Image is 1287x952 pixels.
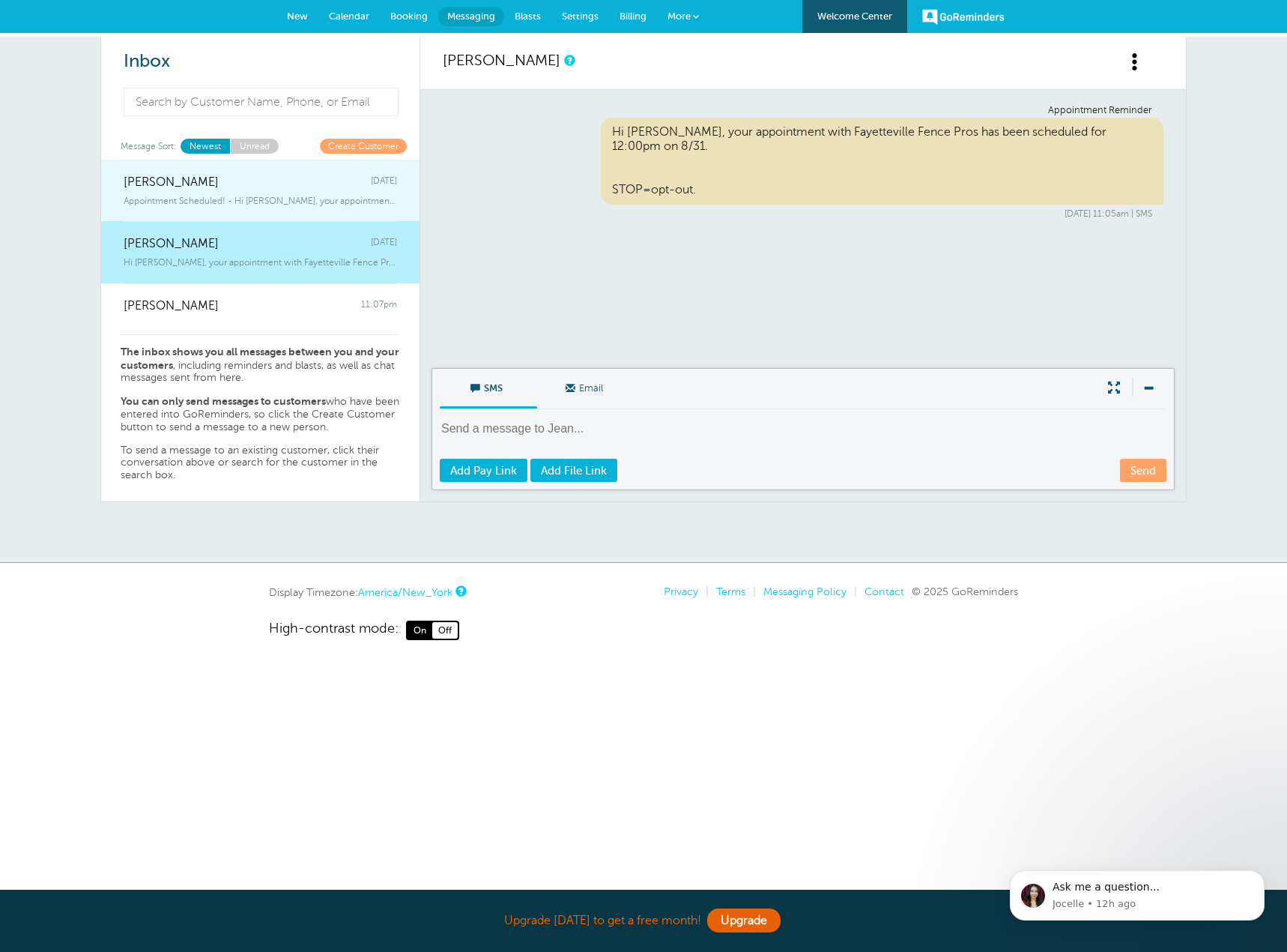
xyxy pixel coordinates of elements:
span: SMS [451,369,526,405]
iframe: Intercom notifications message [987,848,1287,945]
span: Message Sort: [121,139,177,153]
span: [DATE] [371,175,397,190]
a: Send [1120,459,1166,482]
a: Messaging Policy [763,585,847,597]
span: Messaging [447,10,495,22]
a: Contact [864,585,904,597]
strong: You can only send messages to customers [121,395,326,407]
a: Terms [716,585,745,597]
span: Off [432,622,458,639]
span: Add Pay Link [450,465,517,477]
a: Newest [181,139,230,153]
span: Appointment Scheduled! - Hi [PERSON_NAME], your appointment with Fayetteville Fence Pros has been... [124,196,397,206]
div: Upgrade [DATE] to get a free month! [269,905,1018,937]
span: [DATE] [371,237,397,251]
span: Booking [390,10,428,22]
a: Unread [230,139,279,153]
li: | [698,585,709,598]
a: [PERSON_NAME] [DATE] Hi [PERSON_NAME], your appointment with Fayetteville Fence Pros has been sch... [101,221,420,283]
h2: Inbox [124,51,397,73]
a: [PERSON_NAME] [443,52,560,69]
a: Privacy [664,585,698,597]
a: Add File Link [530,459,617,482]
span: Email [548,369,623,405]
span: High-contrast mode: [269,621,399,640]
span: [PERSON_NAME] [124,299,219,313]
div: Appointment Reminder [454,105,1152,116]
div: Hi [PERSON_NAME], your appointment with Fayetteville Fence Pros has been scheduled for 12:00pm on... [601,118,1164,205]
a: America/New_York [358,586,452,598]
span: Calendar [329,10,369,22]
a: [PERSON_NAME] [DATE] Appointment Scheduled! - Hi [PERSON_NAME], your appointment with Fayettevill... [101,160,420,222]
a: Messaging [438,7,504,26]
span: More [667,10,691,22]
li: | [745,585,756,598]
p: To send a message to an existing customer, click their conversation above or search for the custo... [121,445,400,482]
span: [PERSON_NAME] [124,175,219,190]
span: 11:07pm [361,299,397,313]
a: This is the timezone being used to display dates and times to you on this device. Click the timez... [455,586,464,596]
a: [PERSON_NAME] 11:07pm [101,283,420,334]
input: Search by Customer Name, Phone, or Email [124,88,399,116]
span: Add File Link [541,465,607,477]
span: Blasts [515,10,541,22]
li: | [847,585,857,598]
p: , including reminders and blasts, as well as chat messages sent from here. [121,346,400,385]
span: Billing [620,10,646,22]
span: © 2025 GoReminders [912,585,1018,597]
span: Hi [PERSON_NAME], your appointment with Fayetteville Fence Pros has been scheduled f [124,257,397,268]
div: [DATE] 11:05am | SMS [454,208,1152,219]
a: Upgrade [707,909,781,933]
a: High-contrast mode: On Off [269,621,1018,640]
div: Display Timezone: [269,585,464,599]
a: Add Pay Link [440,459,527,482]
span: New [287,10,308,22]
a: Create Customer [320,139,407,153]
span: On [408,622,432,639]
span: Settings [562,10,599,22]
a: This is a history of all communications between GoReminders and your customer. [564,55,573,65]
p: who have been entered into GoReminders, so click the Create Customer button to send a message to ... [121,395,400,433]
span: [PERSON_NAME] [124,237,219,251]
strong: The inbox shows you all messages between you and your customers [121,346,399,371]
